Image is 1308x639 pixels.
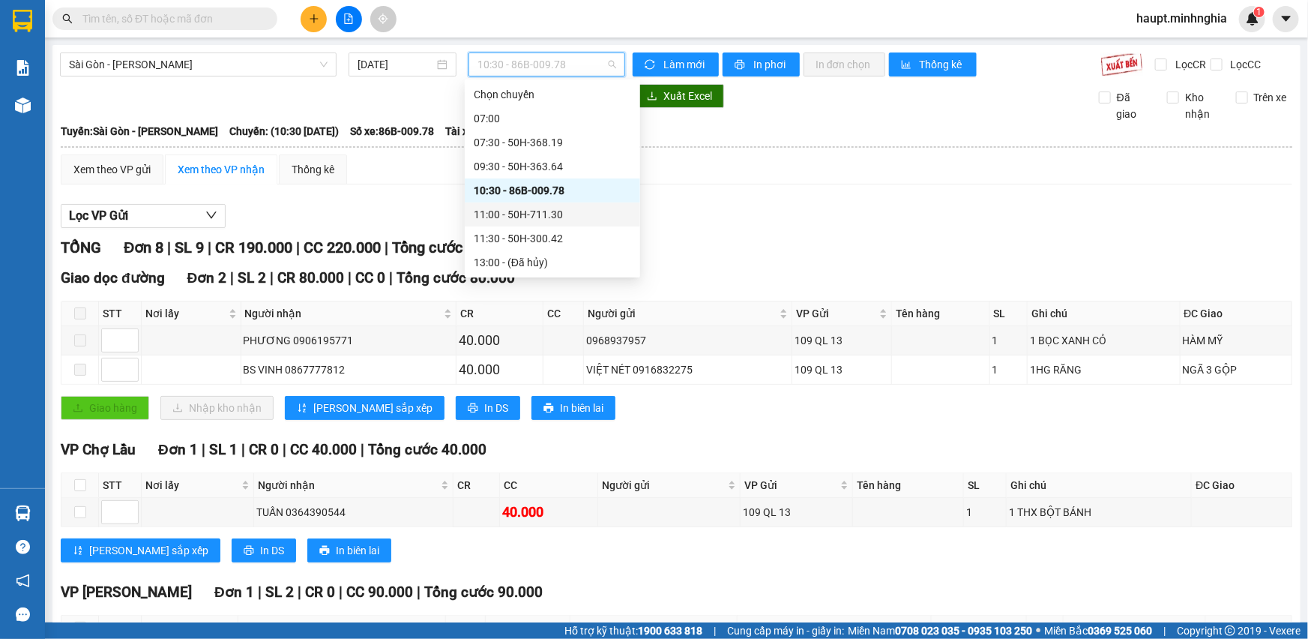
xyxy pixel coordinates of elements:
th: STT [99,473,142,498]
th: CC [500,473,598,498]
div: 1 [966,504,1004,520]
span: SL 2 [265,583,294,601]
button: sort-ascending[PERSON_NAME] sắp xếp [285,396,444,420]
button: downloadXuất Excel [635,84,724,108]
span: VP Gửi [796,305,876,322]
th: Tên hàng [892,301,990,326]
span: Lọc VP Gửi [69,206,128,225]
span: printer [735,59,747,71]
img: solution-icon [15,60,31,76]
th: ĐC Giao [1192,473,1292,498]
span: download [647,91,657,103]
span: | [296,238,300,256]
div: 1 BỌC XANH CỎ [1030,332,1178,349]
div: BS VINH 0867777812 [244,361,454,378]
span: SL 2 [238,269,266,286]
div: Chọn chuyến [465,82,640,106]
span: Hỗ trợ kỹ thuật: [564,622,702,639]
span: message [16,607,30,622]
button: caret-down [1273,6,1299,32]
button: file-add [336,6,362,32]
th: CR [453,473,499,498]
div: 11:00 - 50H-711.30 [474,206,631,223]
span: SL 1 [209,441,238,458]
span: sort-ascending [297,403,307,415]
span: Nơi lấy [145,619,223,636]
span: | [202,441,205,458]
span: printer [468,403,478,415]
button: printerIn phơi [723,52,800,76]
strong: 0369 525 060 [1088,625,1152,637]
span: | [385,238,388,256]
span: Người nhận [258,477,438,493]
div: 1 [992,361,1025,378]
span: [PERSON_NAME] sắp xếp [313,400,433,416]
th: STT [99,301,142,326]
div: 1HG RĂNG [1030,361,1178,378]
span: Lọc CC [1225,56,1264,73]
div: 0968937957 [586,332,789,349]
span: Lọc CR [1169,56,1208,73]
span: CR 0 [249,441,279,458]
span: ⚪️ [1036,628,1040,634]
span: VP [PERSON_NAME] [61,583,192,601]
span: Tổng cước 90.000 [424,583,543,601]
span: | [361,441,364,458]
span: Sài Gòn - Phan Rí [69,53,328,76]
span: Đơn 2 [187,269,227,286]
span: | [417,583,421,601]
div: PHƯƠNG 0906195771 [244,332,454,349]
div: 09:30 - 50H-363.64 [474,158,631,175]
td: NGÃ 3 GỘP [1181,355,1292,385]
span: Người gửi [602,477,725,493]
img: warehouse-icon [15,97,31,113]
span: CC 220.000 [304,238,381,256]
span: haupt.minhnghia [1124,9,1239,28]
span: Tổng cước 410.000 [392,238,520,256]
button: syncLàm mới [633,52,719,76]
span: | [298,583,301,601]
img: 9k= [1100,52,1143,76]
div: 40.000 [459,330,540,351]
span: In phơi [753,56,788,73]
input: Tìm tên, số ĐT hoặc mã đơn [82,10,259,27]
span: question-circle [16,540,30,554]
div: Thống kê [292,161,334,178]
sup: 1 [1254,7,1265,17]
span: CC 40.000 [290,441,357,458]
td: 109 QL 13 [741,498,853,527]
span: CR 80.000 [277,269,344,286]
span: caret-down [1280,12,1293,25]
div: 40.000 [502,502,595,523]
div: 40.000 [459,359,540,380]
button: sort-ascending[PERSON_NAME] sắp xếp [61,538,220,562]
span: In DS [260,542,284,559]
div: 07:00 [474,110,631,127]
span: printer [543,403,554,415]
button: plus [301,6,327,32]
th: CC [543,301,584,326]
span: | [208,238,211,256]
span: [PERSON_NAME] sắp xếp [89,542,208,559]
span: | [714,622,716,639]
span: down [205,209,217,221]
span: Tổng cước 80.000 [397,269,515,286]
span: Người nhận [245,305,441,322]
span: 10:30 - 86B-009.78 [477,53,616,76]
th: SL [990,301,1028,326]
button: downloadNhập kho nhận [160,396,274,420]
span: Cung cấp máy in - giấy in: [727,622,844,639]
span: Người gửi [574,619,721,636]
span: Chuyến: (10:30 [DATE]) [229,123,339,139]
div: 11:30 - 50H-300.42 [474,230,631,247]
span: | [348,269,352,286]
span: Thống kê [920,56,965,73]
div: 10:30 - 86B-009.78 [474,182,631,199]
div: 109 QL 13 [795,361,889,378]
span: Xuất Excel [663,88,712,104]
td: 109 QL 13 [792,355,892,385]
div: VIỆT NÉT 0916832275 [586,361,789,378]
span: file-add [343,13,354,24]
span: VP Chợ Lầu [61,441,136,458]
span: Nơi lấy [145,305,226,322]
